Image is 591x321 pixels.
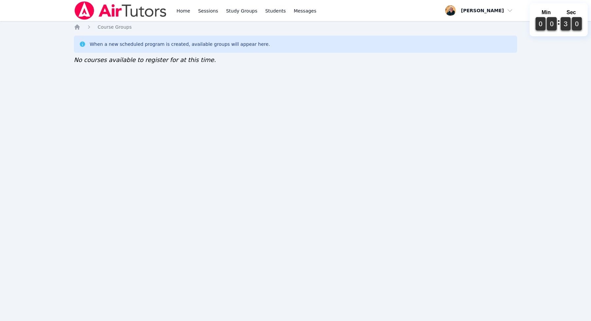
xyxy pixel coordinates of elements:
[74,56,216,63] span: No courses available to register for at this time.
[74,1,167,20] img: Air Tutors
[98,24,132,30] a: Course Groups
[74,24,517,30] nav: Breadcrumb
[90,41,270,47] div: When a new scheduled program is created, available groups will appear here.
[294,8,317,14] span: Messages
